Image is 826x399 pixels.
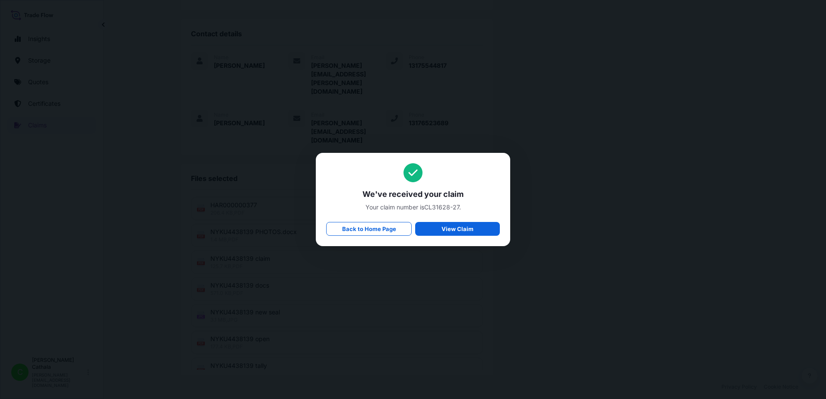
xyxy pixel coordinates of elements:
[326,189,500,199] span: We've received your claim
[342,225,396,233] p: Back to Home Page
[326,222,412,236] a: Back to Home Page
[442,225,473,233] p: View Claim
[415,222,500,236] a: View Claim
[326,203,500,212] span: Your claim number is CL31628-27 .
